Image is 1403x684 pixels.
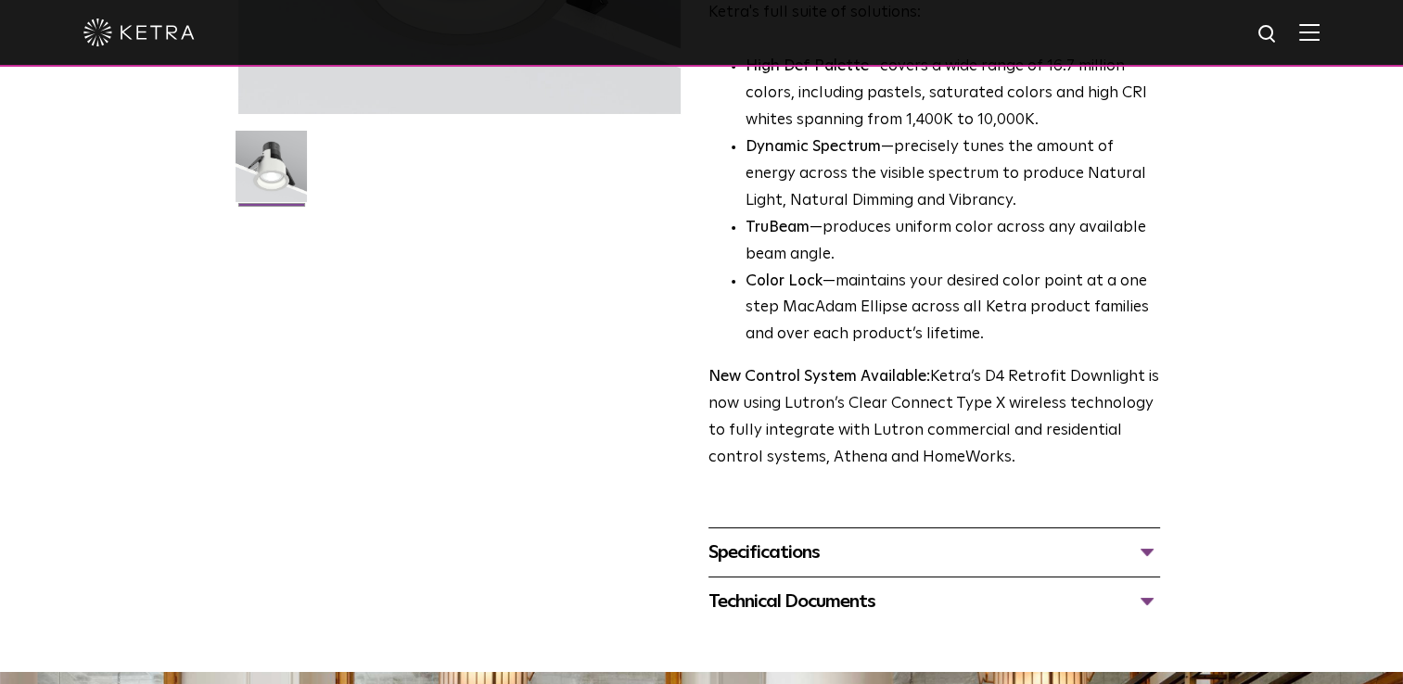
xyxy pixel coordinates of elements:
div: Technical Documents [708,587,1160,616]
li: —produces uniform color across any available beam angle. [746,215,1160,269]
img: Hamburger%20Nav.svg [1299,23,1320,41]
strong: New Control System Available: [708,369,930,385]
strong: Color Lock [746,273,823,289]
img: D4R Retrofit Downlight [236,131,307,216]
strong: Dynamic Spectrum [746,139,881,155]
li: —maintains your desired color point at a one step MacAdam Ellipse across all Ketra product famili... [746,269,1160,349]
li: —precisely tunes the amount of energy across the visible spectrum to produce Natural Light, Natur... [746,134,1160,215]
strong: TruBeam [746,220,810,235]
p: Ketra’s D4 Retrofit Downlight is now using Lutron’s Clear Connect Type X wireless technology to f... [708,364,1160,472]
p: covers a wide range of 16.7 million colors, including pastels, saturated colors and high CRI whit... [746,54,1160,134]
img: search icon [1256,23,1280,46]
img: ketra-logo-2019-white [83,19,195,46]
div: Specifications [708,538,1160,567]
